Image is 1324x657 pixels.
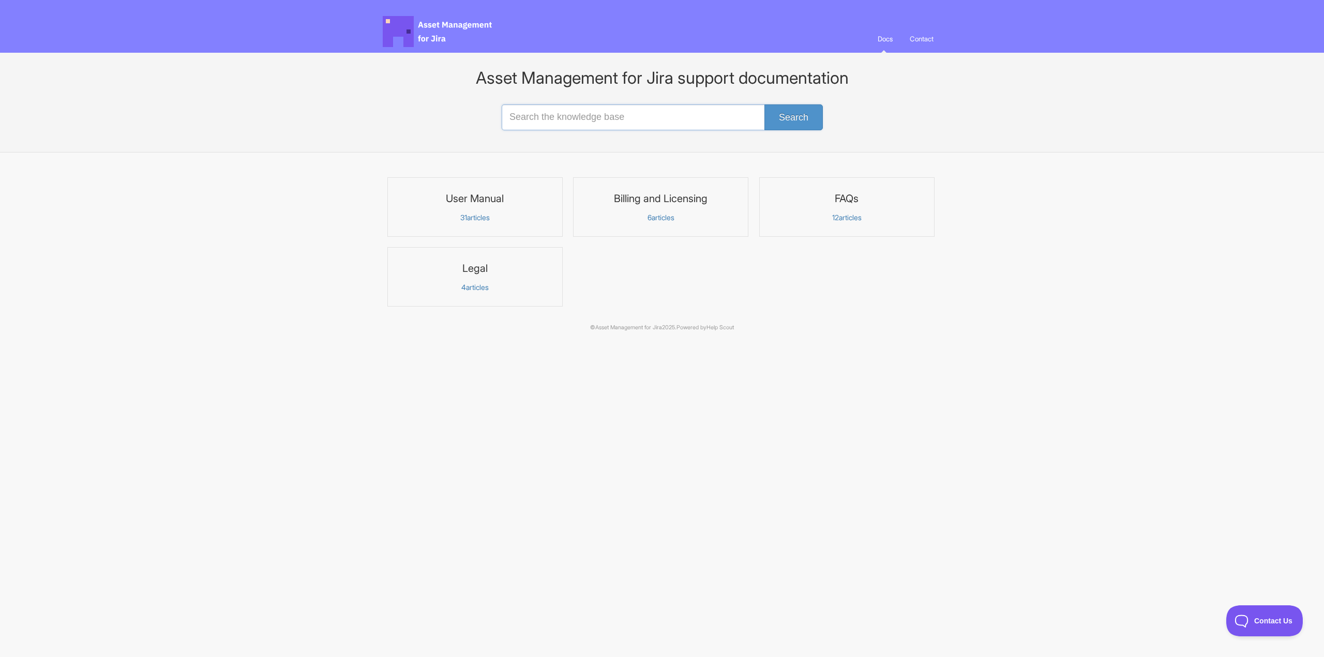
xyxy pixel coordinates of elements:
span: Search [779,112,808,123]
a: Help Scout [706,324,734,331]
a: Asset Management for Jira [595,324,662,331]
p: articles [766,213,928,222]
span: 12 [832,213,839,222]
button: Search [764,104,823,130]
input: Search the knowledge base [502,104,822,130]
a: Legal 4articles [387,247,563,307]
a: Billing and Licensing 6articles [573,177,748,237]
a: Contact [902,25,941,53]
h3: Billing and Licensing [580,192,742,205]
h3: FAQs [766,192,928,205]
span: Powered by [676,324,734,331]
p: articles [394,213,556,222]
p: © 2025. [383,323,941,332]
span: 4 [461,283,466,292]
p: articles [394,283,556,292]
span: Asset Management for Jira Docs [383,16,493,47]
p: articles [580,213,742,222]
a: FAQs 12articles [759,177,935,237]
a: Docs [870,25,900,53]
h3: Legal [394,262,556,275]
a: User Manual 31articles [387,177,563,237]
iframe: Toggle Customer Support [1226,605,1303,636]
span: 6 [648,213,652,222]
h3: User Manual [394,192,556,205]
span: 31 [460,213,467,222]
